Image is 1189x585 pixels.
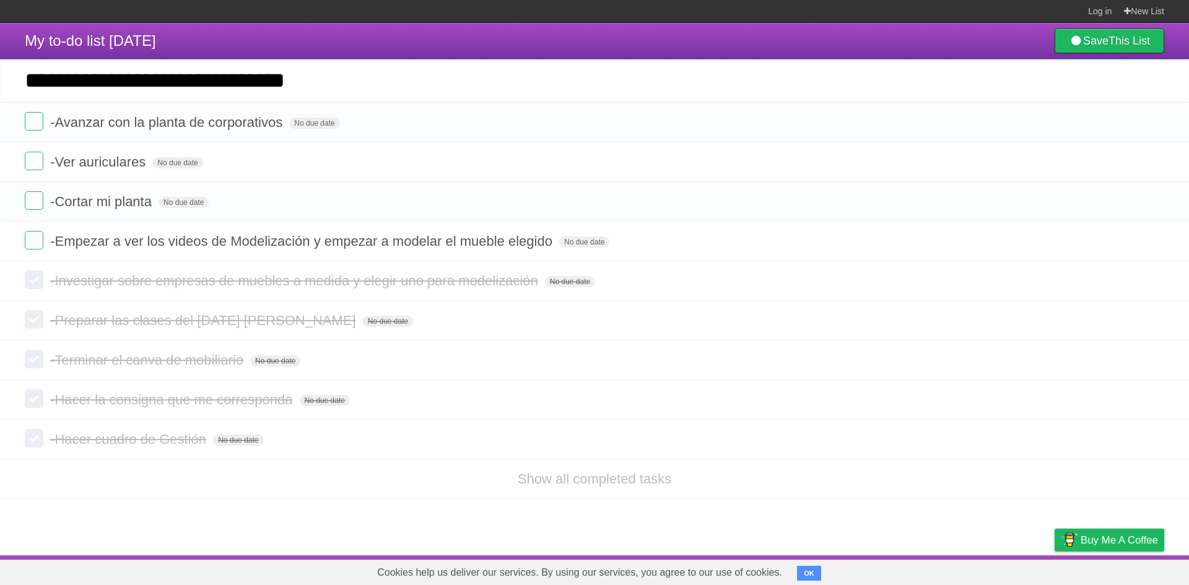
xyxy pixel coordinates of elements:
[1108,35,1150,47] b: This List
[152,157,203,168] span: No due date
[50,273,541,288] span: -Investigar sobre empresas de muebles a medida y elegir uno para modelización
[50,392,295,407] span: -Hacer la consigna que me corresponda
[1061,529,1078,550] img: Buy me a coffee
[25,191,43,210] label: Done
[25,112,43,131] label: Done
[1081,529,1158,551] span: Buy me a coffee
[50,313,359,328] span: -Preparar las clases del [DATE] [PERSON_NAME]
[1055,529,1164,552] a: Buy me a coffee
[518,471,671,487] a: Show all completed tasks
[25,231,43,249] label: Done
[25,429,43,448] label: Done
[1055,28,1164,53] a: SaveThis List
[50,154,149,170] span: -Ver auriculares
[25,350,43,368] label: Done
[25,389,43,408] label: Done
[50,194,155,209] span: -Cortar mi planta
[1086,558,1164,582] a: Suggest a feature
[213,435,263,446] span: No due date
[50,233,555,249] span: -Empezar a ver los videos de Modelización y empezar a modelar el mueble elegido
[559,236,609,248] span: No due date
[50,352,246,368] span: -Terminar el canva de mobiliario
[545,276,595,287] span: No due date
[159,197,209,208] span: No due date
[1039,558,1071,582] a: Privacy
[250,355,300,366] span: No due date
[50,431,209,447] span: -Hacer cuadro de Gestión
[363,316,413,327] span: No due date
[25,32,156,49] span: My to-do list [DATE]
[300,395,350,406] span: No due date
[797,566,821,581] button: OK
[25,152,43,170] label: Done
[365,560,795,585] span: Cookies help us deliver our services. By using our services, you agree to our use of cookies.
[50,115,285,130] span: -Avanzar con la planta de corporativos
[996,558,1024,582] a: Terms
[890,558,916,582] a: About
[289,118,339,129] span: No due date
[25,310,43,329] label: Done
[25,271,43,289] label: Done
[931,558,981,582] a: Developers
